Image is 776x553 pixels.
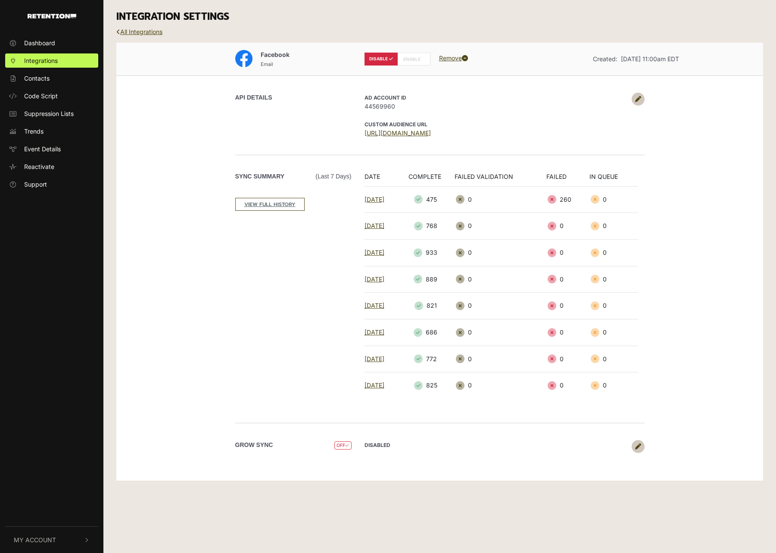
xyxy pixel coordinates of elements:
[315,172,351,181] span: (Last 7 days)
[235,198,305,211] a: VIEW FULL HISTORY
[546,372,590,399] td: 0
[593,55,617,62] span: Created:
[24,74,50,83] span: Contacts
[261,61,273,67] small: Email
[400,266,455,293] td: 889
[24,180,47,189] span: Support
[116,28,162,35] a: All Integrations
[546,239,590,266] td: 0
[5,142,98,156] a: Event Details
[546,213,590,240] td: 0
[589,172,638,187] th: IN QUEUE
[365,302,384,309] a: [DATE]
[589,239,638,266] td: 0
[365,172,400,187] th: DATE
[24,144,61,153] span: Event Details
[455,293,546,319] td: 0
[365,355,384,362] a: [DATE]
[439,54,468,62] a: Remove
[546,346,590,372] td: 0
[546,293,590,319] td: 0
[400,186,455,213] td: 475
[365,102,627,111] span: 44569960
[5,53,98,68] a: Integrations
[365,129,431,137] a: [URL][DOMAIN_NAME]
[5,527,98,553] button: My Account
[5,36,98,50] a: Dashboard
[235,172,352,181] label: Sync Summary
[235,93,272,102] label: API DETAILS
[400,239,455,266] td: 933
[455,266,546,293] td: 0
[400,346,455,372] td: 772
[455,213,546,240] td: 0
[24,56,58,65] span: Integrations
[5,106,98,121] a: Suppression Lists
[589,372,638,399] td: 0
[365,121,427,128] strong: CUSTOM AUDIENCE URL
[589,346,638,372] td: 0
[455,239,546,266] td: 0
[455,172,546,187] th: FAILED VALIDATION
[5,177,98,191] a: Support
[589,186,638,213] td: 0
[365,381,384,389] a: [DATE]
[455,346,546,372] td: 0
[365,275,384,283] a: [DATE]
[24,109,74,118] span: Suppression Lists
[24,38,55,47] span: Dashboard
[365,94,406,101] strong: AD Account ID
[397,53,430,66] label: ENABLE
[28,14,76,19] img: Retention.com
[546,186,590,213] td: 260
[589,293,638,319] td: 0
[365,222,384,229] a: [DATE]
[546,172,590,187] th: FAILED
[365,328,384,336] a: [DATE]
[5,124,98,138] a: Trends
[455,319,546,346] td: 0
[24,127,44,136] span: Trends
[546,319,590,346] td: 0
[400,319,455,346] td: 686
[546,266,590,293] td: 0
[5,71,98,85] a: Contacts
[589,266,638,293] td: 0
[365,249,384,256] a: [DATE]
[400,372,455,399] td: 825
[589,213,638,240] td: 0
[365,442,390,448] strong: DISABLED
[334,441,351,450] span: OFF
[455,186,546,213] td: 0
[400,293,455,319] td: 821
[235,441,273,450] label: Grow Sync
[621,55,679,62] span: [DATE] 11:00am EDT
[5,89,98,103] a: Code Script
[365,196,384,203] a: [DATE]
[14,535,56,544] span: My Account
[400,172,455,187] th: COMPLETE
[400,213,455,240] td: 768
[116,11,763,23] h3: INTEGRATION SETTINGS
[235,50,252,67] img: Facebook
[261,51,290,58] span: Facebook
[24,162,54,171] span: Reactivate
[365,53,398,66] label: DISABLE
[5,159,98,174] a: Reactivate
[589,319,638,346] td: 0
[455,372,546,399] td: 0
[24,91,58,100] span: Code Script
